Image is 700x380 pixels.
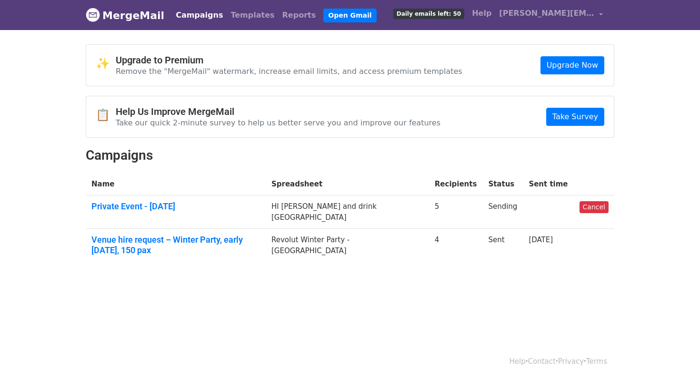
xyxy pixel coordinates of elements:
[91,235,260,255] a: Venue hire request – Winter Party, early [DATE], 150 pax
[468,4,495,23] a: Help
[540,56,604,74] a: Upgrade Now
[116,66,462,76] p: Remove the "MergeMail" watermark, increase email limits, and access premium templates
[528,357,556,366] a: Contact
[429,173,483,195] th: Recipients
[266,195,429,229] td: HI [PERSON_NAME] and drink [GEOGRAPHIC_DATA]
[86,5,164,25] a: MergeMail
[429,195,483,229] td: 5
[390,4,468,23] a: Daily emails left: 50
[586,357,607,366] a: Terms
[510,357,526,366] a: Help
[580,201,609,213] a: Cancel
[558,357,584,366] a: Privacy
[86,8,100,22] img: MergeMail logo
[529,236,553,244] a: [DATE]
[91,201,260,212] a: Private Event - [DATE]
[482,229,523,265] td: Sent
[86,147,614,164] h2: Campaigns
[96,108,116,122] span: 📋
[429,229,483,265] td: 4
[172,6,227,25] a: Campaigns
[495,4,607,26] a: [PERSON_NAME][EMAIL_ADDRESS][DOMAIN_NAME]
[482,173,523,195] th: Status
[323,9,376,22] a: Open Gmail
[393,9,464,19] span: Daily emails left: 50
[227,6,278,25] a: Templates
[96,57,116,71] span: ✨
[279,6,320,25] a: Reports
[116,54,462,66] h4: Upgrade to Premium
[546,108,604,126] a: Take Survey
[86,173,266,195] th: Name
[523,173,573,195] th: Sent time
[266,229,429,265] td: Revolut Winter Party - [GEOGRAPHIC_DATA]
[116,118,440,128] p: Take our quick 2-minute survey to help us better serve you and improve our features
[482,195,523,229] td: Sending
[116,106,440,117] h4: Help Us Improve MergeMail
[266,173,429,195] th: Spreadsheet
[499,8,594,19] span: [PERSON_NAME][EMAIL_ADDRESS][DOMAIN_NAME]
